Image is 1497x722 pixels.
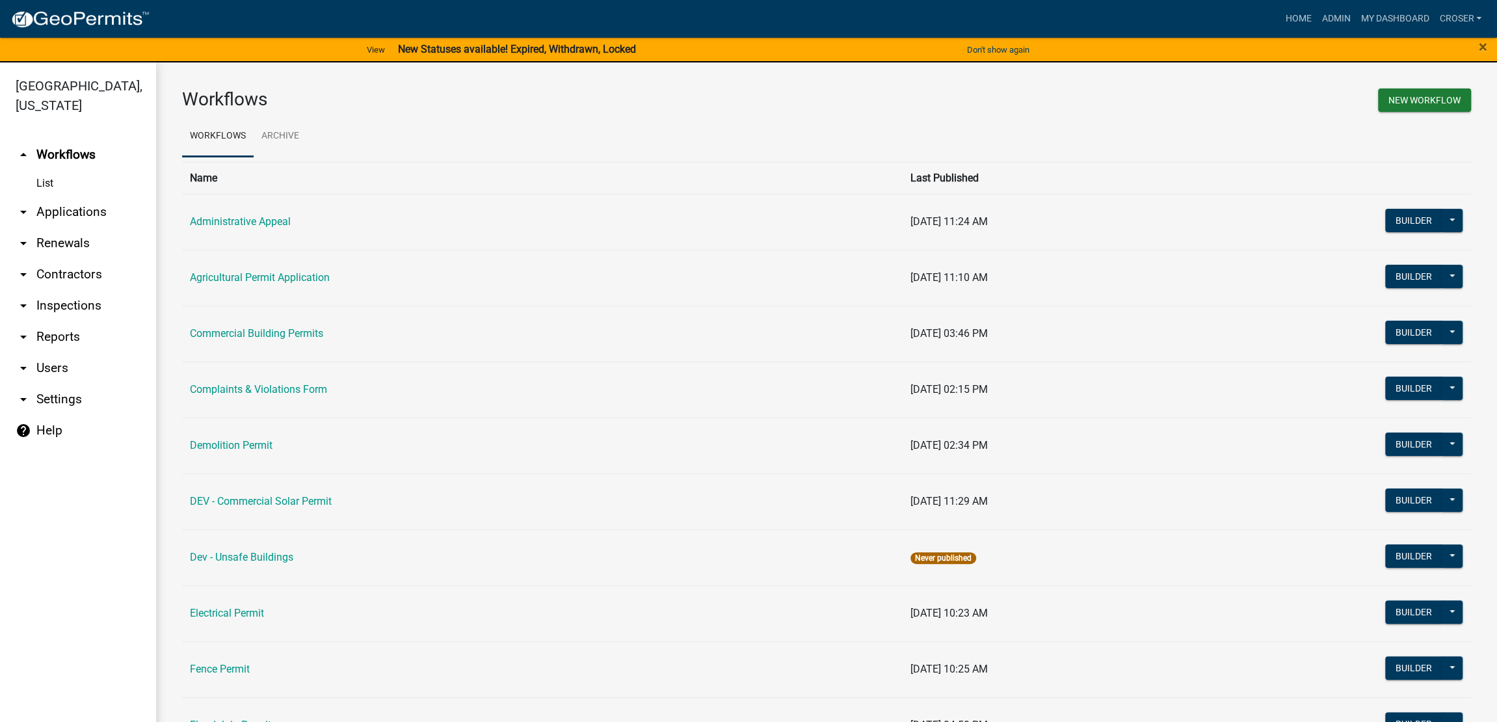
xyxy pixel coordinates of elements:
th: Last Published [903,162,1185,194]
button: New Workflow [1378,88,1471,112]
i: arrow_drop_up [16,147,31,163]
button: Builder [1385,433,1442,456]
span: [DATE] 02:34 PM [910,439,988,451]
i: arrow_drop_down [16,392,31,407]
button: Builder [1385,600,1442,624]
strong: New Statuses available! Expired, Withdrawn, Locked [398,43,636,55]
a: Archive [254,116,307,157]
h3: Workflows [182,88,817,111]
button: Builder [1385,488,1442,512]
i: arrow_drop_down [16,235,31,251]
a: Electrical Permit [190,607,264,619]
button: Builder [1385,656,1442,680]
button: Builder [1385,377,1442,400]
a: My Dashboard [1355,7,1434,31]
span: Never published [910,552,976,564]
button: Close [1479,39,1487,55]
i: arrow_drop_down [16,329,31,345]
span: [DATE] 02:15 PM [910,383,988,395]
button: Builder [1385,544,1442,568]
a: Administrative Appeal [190,215,291,228]
button: Builder [1385,321,1442,344]
span: [DATE] 11:10 AM [910,271,988,284]
i: arrow_drop_down [16,360,31,376]
button: Builder [1385,265,1442,288]
button: Builder [1385,209,1442,232]
i: arrow_drop_down [16,298,31,314]
a: Workflows [182,116,254,157]
span: [DATE] 10:25 AM [910,663,988,675]
span: [DATE] 03:46 PM [910,327,988,340]
a: croser [1434,7,1487,31]
span: [DATE] 10:23 AM [910,607,988,619]
a: Complaints & Violations Form [190,383,327,395]
button: Don't show again [962,39,1035,60]
a: Agricultural Permit Application [190,271,330,284]
a: View [362,39,390,60]
i: help [16,423,31,438]
a: Commercial Building Permits [190,327,323,340]
span: [DATE] 11:29 AM [910,495,988,507]
a: DEV - Commercial Solar Permit [190,495,332,507]
a: Home [1280,7,1316,31]
span: × [1479,38,1487,56]
th: Name [182,162,903,194]
span: [DATE] 11:24 AM [910,215,988,228]
a: Fence Permit [190,663,250,675]
a: Dev - Unsafe Buildings [190,551,293,563]
a: Demolition Permit [190,439,272,451]
i: arrow_drop_down [16,204,31,220]
i: arrow_drop_down [16,267,31,282]
a: Admin [1316,7,1355,31]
